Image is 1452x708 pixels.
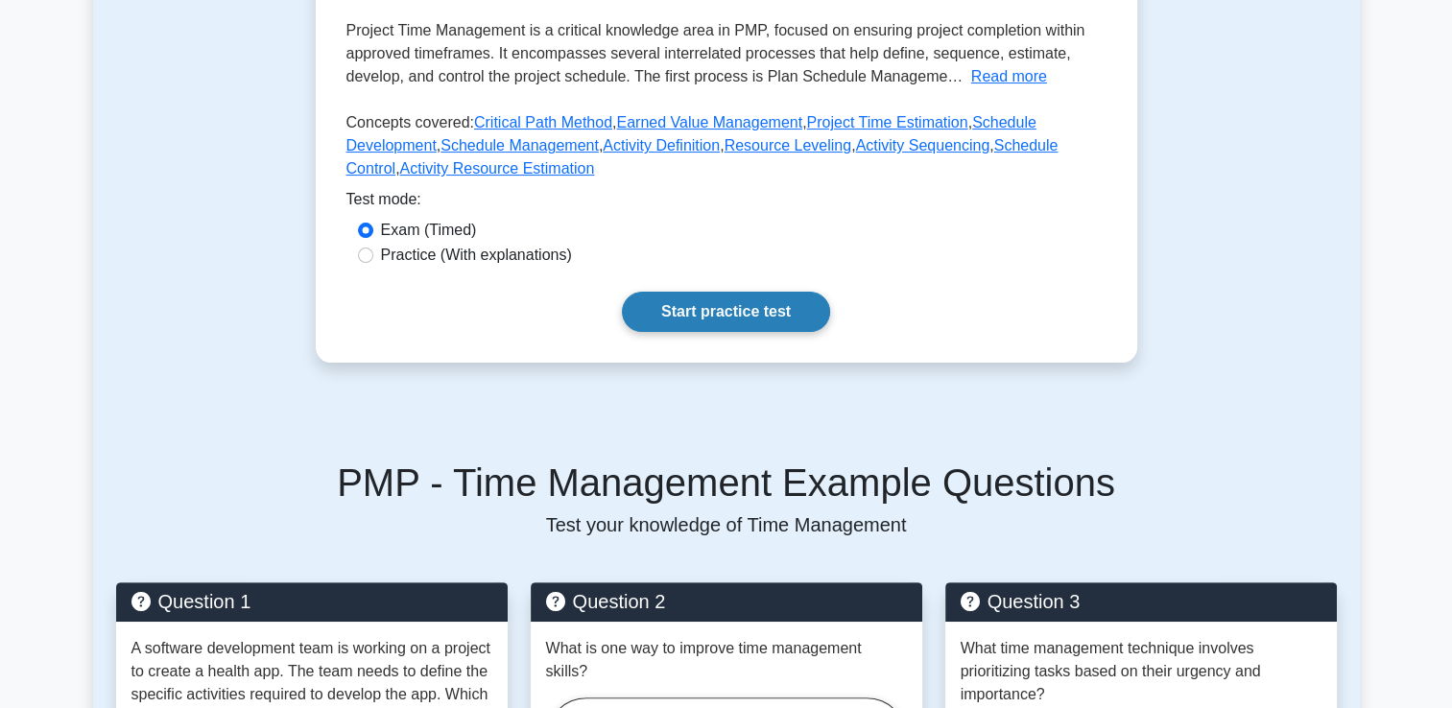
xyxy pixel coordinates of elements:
[961,637,1321,706] p: What time management technique involves prioritizing tasks based on their urgency and importance?
[725,137,852,153] a: Resource Leveling
[131,590,492,613] h5: Question 1
[806,114,967,130] a: Project Time Estimation
[400,160,595,177] a: Activity Resource Estimation
[381,244,572,267] label: Practice (With explanations)
[616,114,802,130] a: Earned Value Management
[603,137,720,153] a: Activity Definition
[971,65,1047,88] button: Read more
[622,292,830,332] a: Start practice test
[346,137,1059,177] a: Schedule Control
[546,637,907,683] p: What is one way to improve time management skills?
[440,137,599,153] a: Schedule Management
[116,513,1337,536] p: Test your knowledge of Time Management
[474,114,612,130] a: Critical Path Method
[546,590,907,613] h5: Question 2
[961,590,1321,613] h5: Question 3
[346,22,1085,84] span: Project Time Management is a critical knowledge area in PMP, focused on ensuring project completi...
[381,219,477,242] label: Exam (Timed)
[856,137,990,153] a: Activity Sequencing
[116,460,1337,506] h5: PMP - Time Management Example Questions
[346,111,1107,188] p: Concepts covered: , , , , , , , , ,
[346,188,1107,219] div: Test mode:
